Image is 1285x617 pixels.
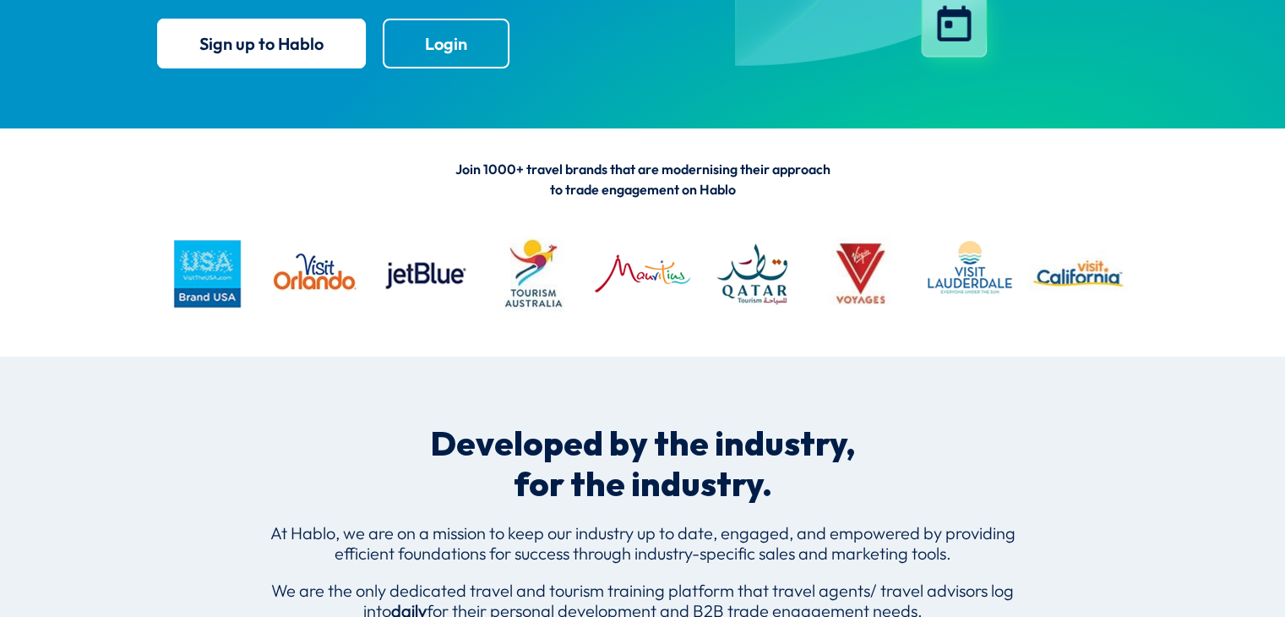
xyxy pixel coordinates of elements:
[383,19,509,68] a: Login
[592,223,693,324] img: MTPA
[919,223,1020,324] img: LAUDERDALE
[157,223,258,324] img: busa
[157,19,366,68] a: Sign up to Hablo
[810,223,911,324] img: VV logo
[1028,223,1129,324] img: vc logo
[335,522,1015,564] span: e are on a mission to keep our industry up to date, engaged, and empowered by providing efficient...
[455,161,830,198] span: Join 1000+ travel brands that are modernising their approach to trade engagement on Hablo
[374,223,475,324] img: jetblue
[483,223,584,324] img: Tourism Australia
[265,223,366,324] img: VO
[417,425,869,506] div: Developed by the industry, for the industry.
[267,523,1019,581] p: At Hablo, w
[701,223,802,324] img: QATAR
